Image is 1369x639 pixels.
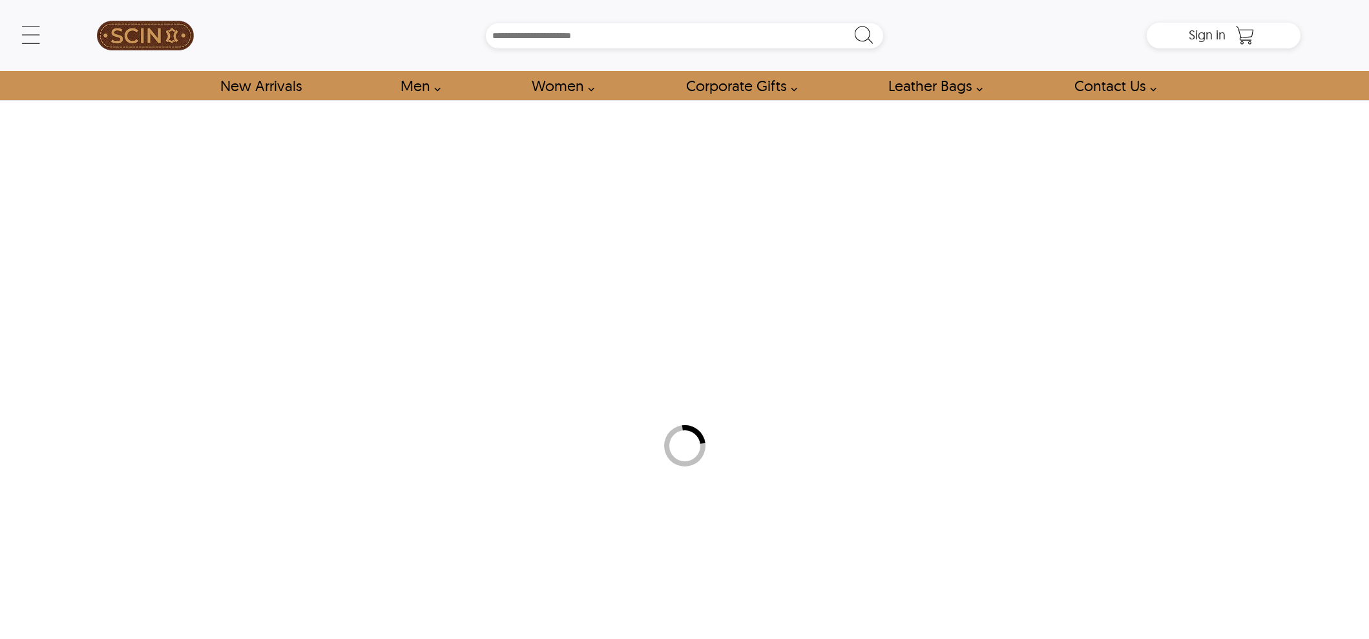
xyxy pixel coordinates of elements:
a: Shop Leather Bags [873,71,990,100]
a: SCIN [68,6,222,65]
span: Sign in [1189,26,1226,43]
a: Shop New Arrivals [205,71,316,100]
a: Shopping Cart [1232,26,1258,45]
a: Sign in [1189,31,1226,41]
a: contact-us [1060,71,1164,100]
img: SCIN [97,6,194,65]
a: Shop Women Leather Jackets [517,71,601,100]
a: Shop Leather Corporate Gifts [671,71,804,100]
a: shop men's leather jackets [386,71,448,100]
